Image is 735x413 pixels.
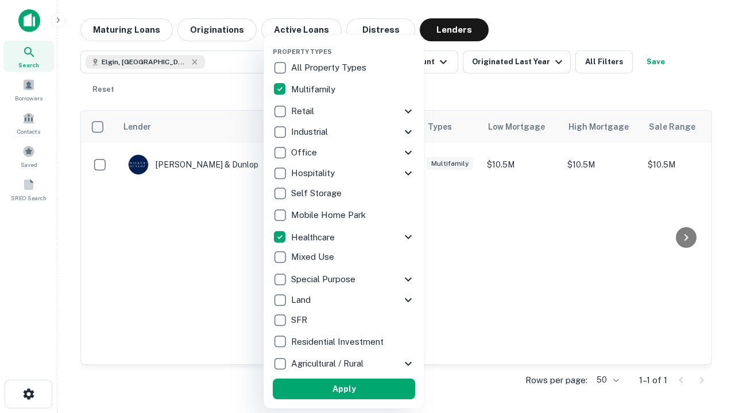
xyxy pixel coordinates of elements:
[273,353,415,374] div: Agricultural / Rural
[273,101,415,122] div: Retail
[291,231,337,244] p: Healthcare
[273,379,415,399] button: Apply
[678,321,735,376] iframe: Chat Widget
[291,166,337,180] p: Hospitality
[273,227,415,247] div: Healthcare
[291,125,330,139] p: Industrial
[291,83,338,96] p: Multifamily
[273,142,415,163] div: Office
[273,122,415,142] div: Industrial
[291,272,358,286] p: Special Purpose
[273,269,415,290] div: Special Purpose
[291,293,313,307] p: Land
[273,163,415,184] div: Hospitality
[273,290,415,310] div: Land
[291,146,319,159] p: Office
[291,186,344,200] p: Self Storage
[273,48,332,55] span: Property Types
[291,208,368,222] p: Mobile Home Park
[291,104,316,118] p: Retail
[291,61,369,75] p: All Property Types
[291,313,310,327] p: SFR
[291,357,366,371] p: Agricultural / Rural
[291,250,336,264] p: Mixed Use
[291,335,386,349] p: Residential Investment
